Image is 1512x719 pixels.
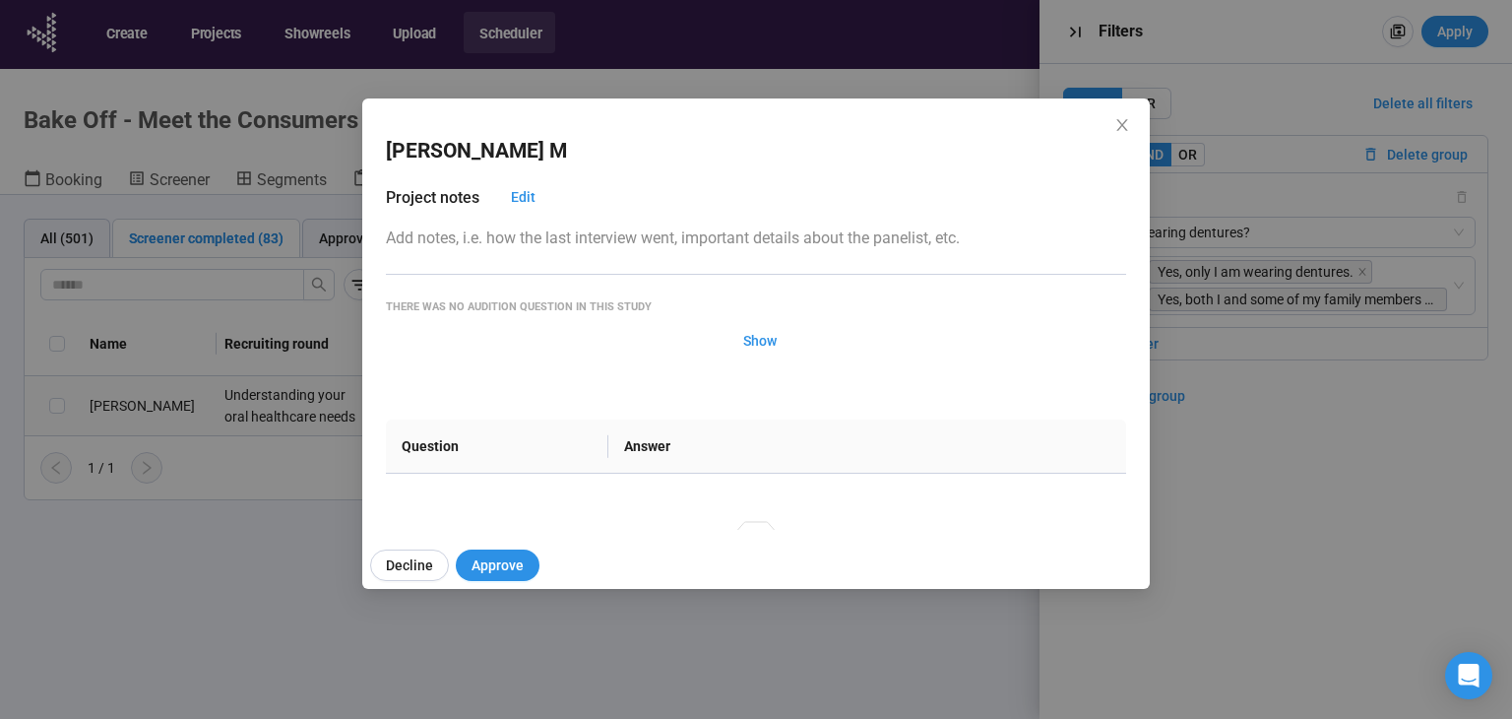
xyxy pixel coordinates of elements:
[608,420,1126,474] th: Answer
[1445,652,1492,699] div: Open Intercom Messenger
[511,186,535,208] span: Edit
[386,135,567,167] h2: [PERSON_NAME] M
[386,298,1126,315] div: There was no audition question in this study
[487,181,551,213] button: Edit
[720,325,792,357] button: Show
[386,226,1126,250] p: Add notes, i.e. how the last interview went, important details about the panelist, etc.
[456,550,539,581] button: Approve
[472,555,524,576] span: Approve
[1111,115,1133,137] button: Close
[386,555,433,576] span: Decline
[370,550,449,581] button: Decline
[1114,117,1130,133] span: close
[743,330,777,352] span: Show
[386,420,608,474] th: Question
[386,185,479,210] h3: Project notes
